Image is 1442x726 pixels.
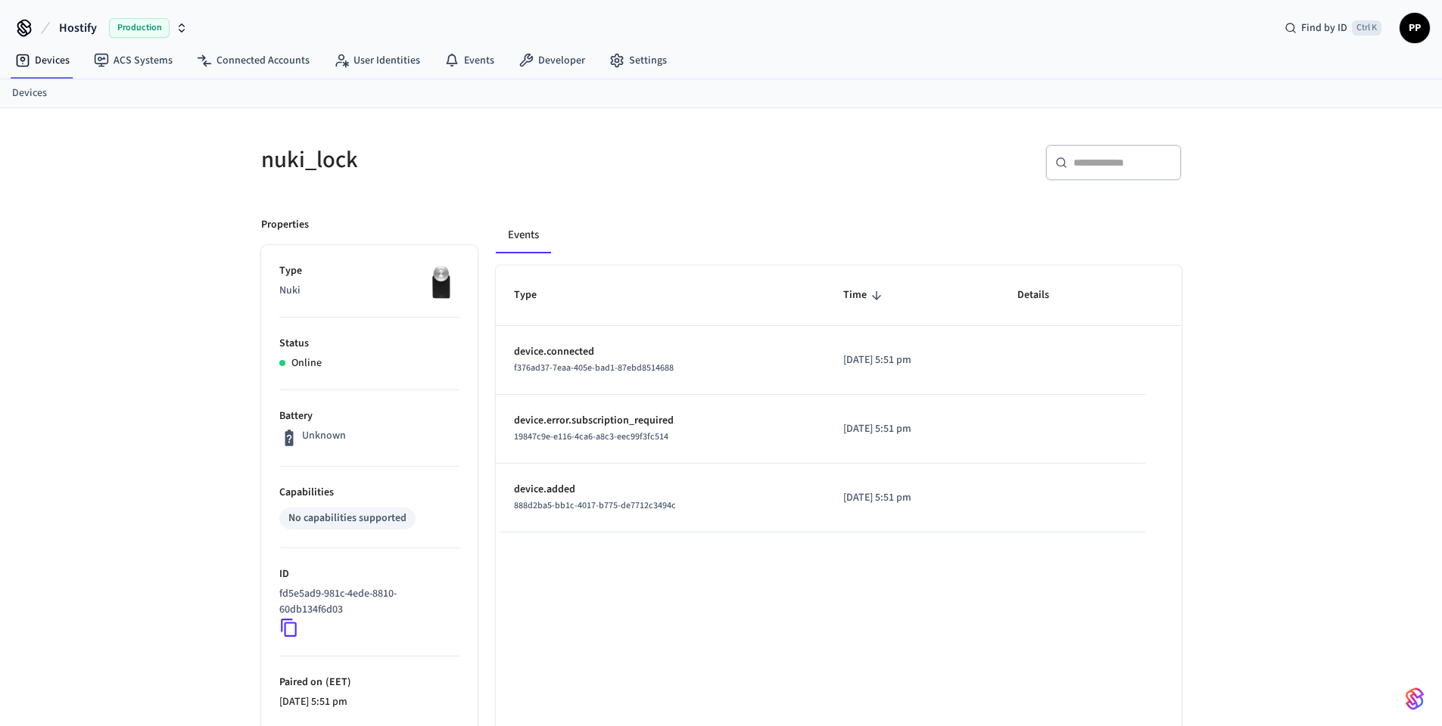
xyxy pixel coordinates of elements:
[496,217,1182,253] div: ant example
[279,566,459,582] p: ID
[1400,13,1430,43] button: PP
[514,482,808,498] p: device.added
[1401,14,1428,42] span: PP
[843,490,980,506] p: [DATE] 5:51 pm
[1017,284,1069,307] span: Details
[185,47,322,74] a: Connected Accounts
[496,265,1182,532] table: sticky table
[279,485,459,501] p: Capabilities
[3,47,82,74] a: Devices
[514,361,674,374] span: f376ad37-7eaa-405e-bad1-87ebd8514688
[82,47,185,74] a: ACS Systems
[261,144,712,175] h5: nuki_lock
[291,355,322,371] p: Online
[261,217,309,233] p: Properties
[279,694,459,710] p: [DATE] 5:51 pm
[279,586,453,618] p: fd5e5ad9-981c-4ede-8810-60db134f6d03
[59,19,97,37] span: Hostify
[279,408,459,424] p: Battery
[514,413,808,429] p: device.error.subscription_required
[514,499,676,512] span: 888d2ba5-bb1c-4017-b775-de7712c3494c
[422,263,459,301] img: Nuki Smart Lock 3.0 Pro Black, Front
[322,47,432,74] a: User Identities
[279,675,459,690] p: Paired on
[12,85,47,101] a: Devices
[1272,14,1394,42] div: Find by IDCtrl K
[322,675,351,690] span: ( EET )
[514,430,668,443] span: 19847c9e-e116-4ca6-a8c3-eec99f3fc514
[279,263,459,279] p: Type
[432,47,506,74] a: Events
[843,352,980,368] p: [DATE] 5:51 pm
[514,344,808,360] p: device.connected
[506,47,597,74] a: Developer
[496,217,551,253] button: Events
[597,47,679,74] a: Settings
[843,421,980,437] p: [DATE] 5:51 pm
[302,428,346,444] p: Unknown
[843,284,886,307] span: Time
[1301,20,1347,36] span: Find by ID
[279,336,459,352] p: Status
[279,283,459,299] p: Nuki
[109,18,170,38] span: Production
[1406,687,1424,711] img: SeamLogoGradient.69752ec5.svg
[288,510,406,526] div: No capabilities supported
[514,284,556,307] span: Type
[1352,20,1381,36] span: Ctrl K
